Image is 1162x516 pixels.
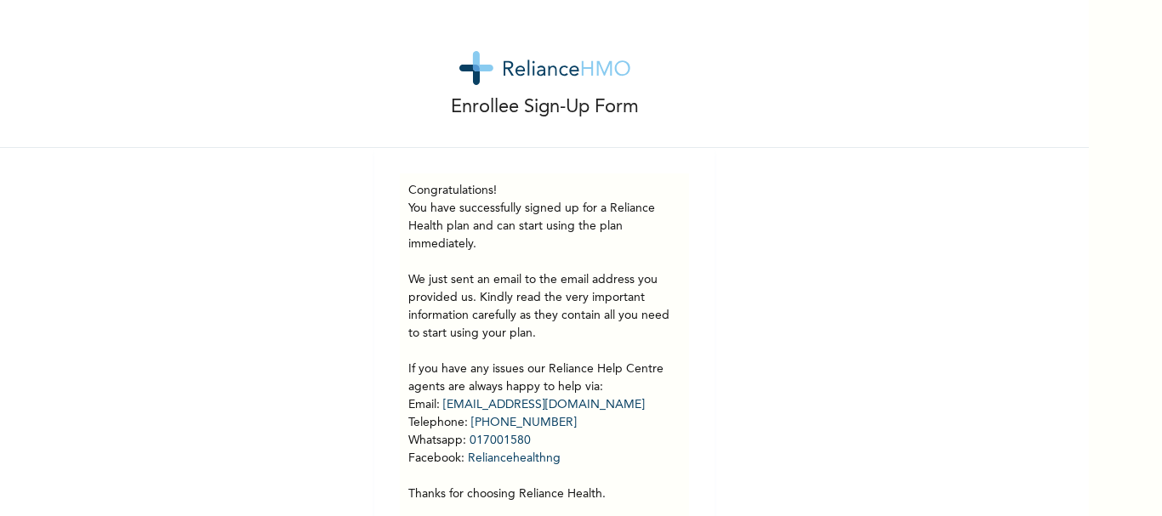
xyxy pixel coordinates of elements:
p: You have successfully signed up for a Reliance Health plan and can start using the plan immediate... [408,200,681,503]
img: logo [459,51,630,85]
h3: Congratulations! [408,182,681,200]
a: [PHONE_NUMBER] [471,417,577,428]
a: Reliancehealthng [468,452,561,464]
p: Enrollee Sign-Up Form [451,94,639,122]
a: 017001580 [470,434,531,446]
a: [EMAIL_ADDRESS][DOMAIN_NAME] [443,399,645,411]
